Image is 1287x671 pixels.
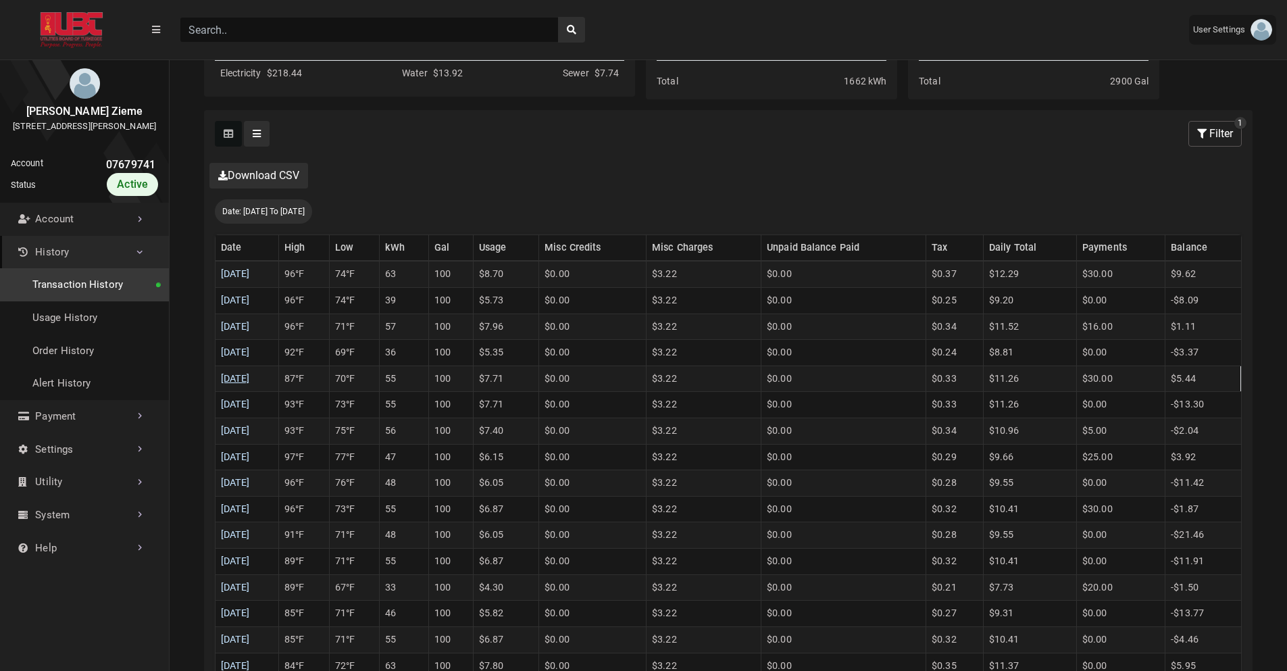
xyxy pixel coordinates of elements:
[330,261,380,287] td: 74°F
[379,340,428,366] td: 36
[1165,366,1241,392] td: $5.44
[1077,314,1165,340] td: $16.00
[221,399,250,410] a: [DATE]
[983,340,1076,366] td: $8.81
[107,173,158,196] div: Active
[1165,626,1241,653] td: -$4.46
[926,470,984,497] td: $0.28
[539,470,647,497] td: $0.00
[279,261,330,287] td: 96°F
[926,234,984,261] th: Tax
[429,549,473,575] td: 100
[279,444,330,470] td: 97°F
[983,366,1076,392] td: $11.26
[926,626,984,653] td: $0.32
[11,178,36,191] div: Status
[647,601,761,627] td: $3.22
[1077,340,1165,366] td: $0.00
[1077,261,1165,287] td: $30.00
[1165,444,1241,470] td: $3.92
[539,444,647,470] td: $0.00
[379,234,428,261] th: kWh
[429,418,473,445] td: 100
[473,261,539,287] td: $8.70
[473,470,539,497] td: $6.05
[647,314,761,340] td: $3.22
[221,321,250,332] a: [DATE]
[647,444,761,470] td: $3.22
[1077,626,1165,653] td: $0.00
[1165,314,1241,340] td: $1.11
[926,418,984,445] td: $0.34
[1077,392,1165,418] td: $0.00
[1165,470,1241,497] td: -$11.42
[1193,23,1251,36] span: User Settings
[429,261,473,287] td: 100
[558,17,585,43] button: search
[1077,288,1165,314] td: $0.00
[1165,418,1241,445] td: -$2.04
[221,295,250,306] a: [DATE]
[1189,15,1276,45] a: User Settings
[379,444,428,470] td: 47
[983,392,1076,418] td: $11.26
[926,340,984,366] td: $0.24
[379,626,428,653] td: 55
[983,522,1076,549] td: $9.55
[539,522,647,549] td: $0.00
[983,574,1076,601] td: $7.73
[983,496,1076,522] td: $10.41
[1077,574,1165,601] td: $20.00
[279,418,330,445] td: 93°F
[983,444,1076,470] td: $9.66
[1077,470,1165,497] td: $0.00
[539,261,647,287] td: $0.00
[330,366,380,392] td: 70°F
[761,418,926,445] td: $0.00
[926,522,984,549] td: $0.28
[539,288,647,314] td: $0.00
[761,314,926,340] td: $0.00
[330,340,380,366] td: 69°F
[539,418,647,445] td: $0.00
[539,340,647,366] td: $0.00
[429,601,473,627] td: 100
[330,522,380,549] td: 71°F
[221,607,250,619] a: [DATE]
[279,314,330,340] td: 96°F
[330,574,380,601] td: 67°F
[473,340,539,366] td: $5.35
[926,574,984,601] td: $0.21
[539,392,647,418] td: $0.00
[379,496,428,522] td: 55
[647,496,761,522] td: $3.22
[221,582,250,593] a: [DATE]
[221,425,250,437] a: [DATE]
[379,366,428,392] td: 55
[429,574,473,601] td: 100
[473,444,539,470] td: $6.15
[647,418,761,445] td: $3.22
[761,444,926,470] td: $0.00
[657,74,678,89] div: Total
[983,601,1076,627] td: $9.31
[539,549,647,575] td: $0.00
[647,366,761,392] td: $3.22
[473,392,539,418] td: $7.71
[473,574,539,601] td: $4.30
[926,444,984,470] td: $0.29
[761,601,926,627] td: $0.00
[983,418,1076,445] td: $10.96
[215,234,279,261] th: Date
[1077,444,1165,470] td: $25.00
[926,288,984,314] td: $0.25
[330,392,380,418] td: 73°F
[11,12,132,48] img: ALTSK Logo
[379,601,428,627] td: 46
[983,234,1076,261] th: Daily Total
[647,522,761,549] td: $3.22
[1165,288,1241,314] td: -$8.09
[379,470,428,497] td: 48
[473,314,539,340] td: $7.96
[473,366,539,392] td: $7.71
